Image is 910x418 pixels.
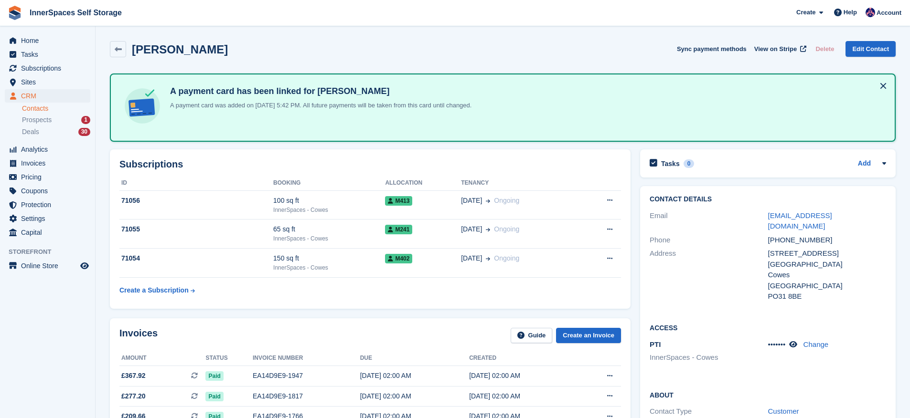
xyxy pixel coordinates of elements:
[650,352,768,363] li: InnerSpaces - Cowes
[22,115,52,125] span: Prospects
[768,248,886,259] div: [STREET_ADDRESS]
[650,248,768,302] div: Address
[5,75,90,89] a: menu
[650,210,768,232] div: Email
[494,197,519,204] span: Ongoing
[21,143,78,156] span: Analytics
[796,8,815,17] span: Create
[21,212,78,225] span: Settings
[253,391,360,401] div: EA14D9E9-1817
[768,407,799,415] a: Customer
[21,259,78,272] span: Online Store
[205,392,223,401] span: Paid
[9,247,95,257] span: Storefront
[132,43,228,56] h2: [PERSON_NAME]
[360,391,469,401] div: [DATE] 02:00 AM
[22,115,90,125] a: Prospects 1
[5,184,90,198] a: menu
[812,41,838,57] button: Delete
[5,226,90,239] a: menu
[461,224,482,234] span: [DATE]
[385,196,412,206] span: M413
[461,253,482,263] span: [DATE]
[494,254,519,262] span: Ongoing
[22,127,90,137] a: Deals 30
[469,351,578,366] th: Created
[650,235,768,246] div: Phone
[119,285,189,295] div: Create a Subscription
[166,101,471,110] p: A payment card was added on [DATE] 5:42 PM. All future payments will be taken from this card unti...
[768,340,786,348] span: •••••••
[26,5,126,21] a: InnerSpaces Self Storage
[121,371,146,381] span: £367.92
[650,340,661,348] span: PTI
[684,159,695,168] div: 0
[119,282,195,299] a: Create a Subscription
[205,371,223,381] span: Paid
[650,406,768,417] div: Contact Type
[5,157,90,170] a: menu
[21,198,78,211] span: Protection
[21,48,78,61] span: Tasks
[360,351,469,366] th: Due
[5,48,90,61] a: menu
[5,62,90,75] a: menu
[5,212,90,225] a: menu
[5,170,90,184] a: menu
[122,86,162,126] img: card-linked-ebf98d0992dc2aeb22e95c0e3c79077019eb2392cfd83c6a337811c24bc77127.svg
[768,235,886,246] div: [PHONE_NUMBER]
[119,224,273,234] div: 71055
[253,351,360,366] th: Invoice number
[22,104,90,113] a: Contacts
[768,259,886,270] div: [GEOGRAPHIC_DATA]
[661,159,680,168] h2: Tasks
[650,390,886,399] h2: About
[166,86,471,97] h4: A payment card has been linked for [PERSON_NAME]
[469,371,578,381] div: [DATE] 02:00 AM
[253,371,360,381] div: EA14D9E9-1947
[21,34,78,47] span: Home
[273,253,385,263] div: 150 sq ft
[846,41,896,57] a: Edit Contact
[21,184,78,198] span: Coupons
[858,158,871,169] a: Add
[803,340,829,348] a: Change
[81,116,90,124] div: 1
[877,8,901,18] span: Account
[385,225,412,234] span: M241
[494,225,519,233] span: Ongoing
[768,211,832,230] a: [EMAIL_ADDRESS][DOMAIN_NAME]
[754,44,797,54] span: View on Stripe
[119,196,273,206] div: 71056
[21,89,78,103] span: CRM
[5,89,90,103] a: menu
[121,391,146,401] span: £277.20
[5,143,90,156] a: menu
[385,176,461,191] th: Allocation
[768,270,886,281] div: Cowes
[273,176,385,191] th: Booking
[119,176,273,191] th: ID
[119,328,158,344] h2: Invoices
[21,75,78,89] span: Sites
[79,260,90,272] a: Preview store
[8,6,22,20] img: stora-icon-8386f47178a22dfd0bd8f6a31ec36ba5ce8667c1dd55bd0f319d3a0aa187defe.svg
[844,8,857,17] span: Help
[21,226,78,239] span: Capital
[21,157,78,170] span: Invoices
[273,224,385,234] div: 65 sq ft
[461,176,580,191] th: Tenancy
[78,128,90,136] div: 30
[469,391,578,401] div: [DATE] 02:00 AM
[5,198,90,211] a: menu
[650,196,886,203] h2: Contact Details
[385,254,412,263] span: M402
[556,328,621,344] a: Create an Invoice
[22,127,39,136] span: Deals
[21,170,78,184] span: Pricing
[273,234,385,243] div: InnerSpaces - Cowes
[5,259,90,272] a: menu
[768,291,886,302] div: PO31 8BE
[119,351,205,366] th: Amount
[119,159,621,170] h2: Subscriptions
